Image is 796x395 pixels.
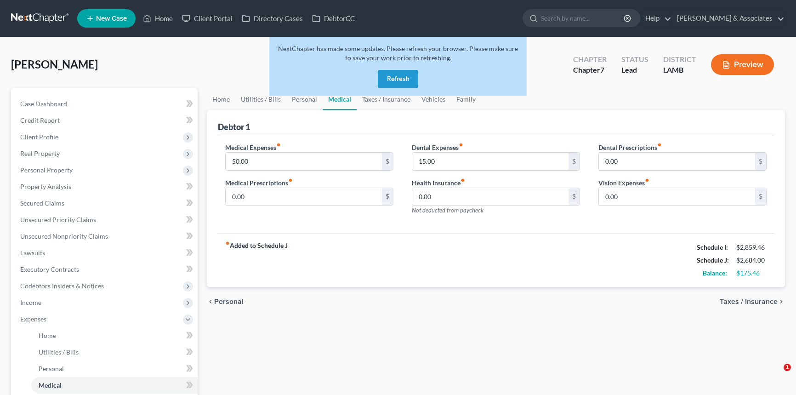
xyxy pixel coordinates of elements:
[39,348,79,356] span: Utilities / Bills
[697,256,729,264] strong: Schedule J:
[20,298,41,306] span: Income
[412,206,483,214] span: Not deducted from paycheck
[226,153,382,170] input: --
[720,298,785,305] button: Taxes / Insurance chevron_right
[20,100,67,108] span: Case Dashboard
[598,178,649,188] label: Vision Expenses
[621,65,648,75] div: Lead
[177,10,237,27] a: Client Portal
[20,166,73,174] span: Personal Property
[672,10,785,27] a: [PERSON_NAME] & Associates
[39,381,62,389] span: Medical
[703,269,727,277] strong: Balance:
[226,188,382,206] input: --
[307,10,359,27] a: DebtorCC
[641,10,671,27] a: Help
[13,212,198,228] a: Unsecured Priority Claims
[598,143,662,152] label: Dental Prescriptions
[13,261,198,278] a: Executory Contracts
[20,149,60,157] span: Real Property
[138,10,177,27] a: Home
[541,10,625,27] input: Search by name...
[39,365,64,372] span: Personal
[645,178,649,183] i: fiber_manual_record
[459,143,463,147] i: fiber_manual_record
[569,188,580,206] div: $
[382,153,393,170] div: $
[225,143,281,152] label: Medical Expenses
[235,88,286,110] a: Utilities / Bills
[20,315,46,323] span: Expenses
[237,10,307,27] a: Directory Cases
[31,344,198,361] a: Utilities / Bills
[412,143,463,152] label: Dental Expenses
[755,153,766,170] div: $
[697,243,728,251] strong: Schedule I:
[207,298,244,305] button: chevron_left Personal
[663,54,696,65] div: District
[20,199,64,207] span: Secured Claims
[31,377,198,394] a: Medical
[207,88,235,110] a: Home
[736,269,767,278] div: $175.46
[31,361,198,377] a: Personal
[20,116,60,124] span: Credit Report
[382,188,393,206] div: $
[225,178,293,188] label: Medical Prescriptions
[13,178,198,195] a: Property Analysis
[461,178,465,183] i: fiber_manual_record
[569,153,580,170] div: $
[778,298,785,305] i: chevron_right
[13,228,198,245] a: Unsecured Nonpriority Claims
[657,143,662,147] i: fiber_manual_record
[276,143,281,147] i: fiber_manual_record
[736,243,767,252] div: $2,859.46
[784,364,791,371] span: 1
[600,65,604,74] span: 7
[765,364,787,386] iframe: Intercom live chat
[11,57,98,71] span: [PERSON_NAME]
[225,241,230,246] i: fiber_manual_record
[711,54,774,75] button: Preview
[755,188,766,206] div: $
[13,112,198,129] a: Credit Report
[573,65,607,75] div: Chapter
[20,265,79,273] span: Executory Contracts
[20,282,104,290] span: Codebtors Insiders & Notices
[412,178,465,188] label: Health Insurance
[288,178,293,183] i: fiber_manual_record
[214,298,244,305] span: Personal
[599,153,755,170] input: --
[96,15,127,22] span: New Case
[621,54,648,65] div: Status
[13,245,198,261] a: Lawsuits
[663,65,696,75] div: LAMB
[20,216,96,223] span: Unsecured Priority Claims
[225,241,288,280] strong: Added to Schedule J
[573,54,607,65] div: Chapter
[20,249,45,257] span: Lawsuits
[599,188,755,206] input: --
[412,188,569,206] input: --
[20,232,108,240] span: Unsecured Nonpriority Claims
[736,256,767,265] div: $2,684.00
[278,45,518,62] span: NextChapter has made some updates. Please refresh your browser. Please make sure to save your wor...
[218,121,250,132] div: Debtor 1
[207,298,214,305] i: chevron_left
[412,153,569,170] input: --
[13,195,198,212] a: Secured Claims
[378,70,418,88] button: Refresh
[39,332,56,339] span: Home
[13,96,198,112] a: Case Dashboard
[20,183,71,190] span: Property Analysis
[31,327,198,344] a: Home
[720,298,778,305] span: Taxes / Insurance
[20,133,58,141] span: Client Profile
